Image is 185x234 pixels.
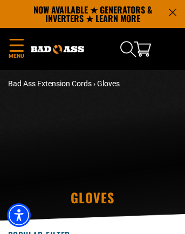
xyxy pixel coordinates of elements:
div: Accessibility Menu [7,203,31,227]
span: Gloves [97,79,120,88]
nav: breadcrumbs [8,78,177,90]
summary: Search [120,40,137,58]
h1: Gloves [8,191,177,204]
img: Bad Ass Extension Cords [31,45,84,54]
summary: Menu [8,37,24,62]
a: Bad Ass Extension Cords [8,79,92,88]
span: › [93,79,95,88]
span: Menu [8,52,24,60]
